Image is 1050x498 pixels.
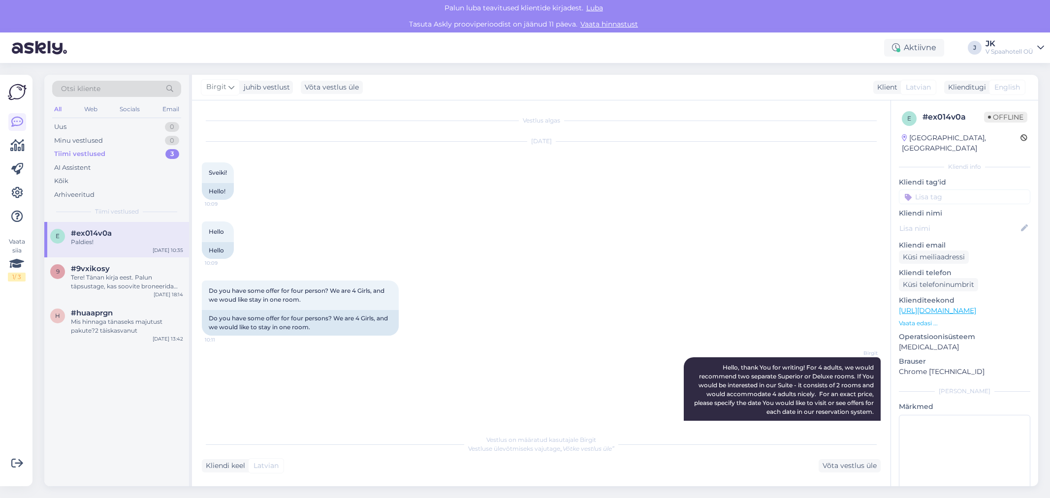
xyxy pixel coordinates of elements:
span: Latvian [906,82,931,93]
span: e [907,115,911,122]
span: #huaaprgn [71,309,113,317]
span: 10:09 [205,200,242,208]
div: All [52,103,64,116]
span: 10:09 [205,259,242,267]
div: Kliendi keel [202,461,245,471]
div: 3 [165,149,179,159]
div: Hello [202,242,234,259]
div: [GEOGRAPHIC_DATA], [GEOGRAPHIC_DATA] [902,133,1020,154]
span: English [994,82,1020,93]
p: Operatsioonisüsteem [899,332,1030,342]
p: Vaata edasi ... [899,319,1030,328]
div: Arhiveeritud [54,190,95,200]
i: „Võtke vestlus üle” [560,445,614,452]
span: Birgit [841,349,878,357]
p: Märkmed [899,402,1030,412]
div: 0 [165,136,179,146]
span: 9 [56,268,60,275]
div: # ex014v0a [923,111,984,123]
p: Kliendi nimi [899,208,1030,218]
div: JK [986,40,1033,48]
p: Klienditeekond [899,295,1030,306]
div: Küsi telefoninumbrit [899,278,978,291]
span: Luba [583,3,606,12]
div: 1 / 3 [8,273,26,281]
div: Uus [54,122,66,132]
div: Minu vestlused [54,136,103,146]
div: Klient [873,82,897,93]
p: [MEDICAL_DATA] [899,342,1030,352]
div: [DATE] 10:35 [153,247,183,254]
div: Web [82,103,99,116]
div: [PERSON_NAME] [899,387,1030,396]
span: #9vxikosy [71,264,110,273]
div: Vestlus algas [202,116,881,125]
div: Vaata siia [8,237,26,281]
span: Vestlus on määratud kasutajale Birgit [486,436,596,443]
span: h [55,312,60,319]
div: [DATE] 13:42 [153,335,183,342]
div: [DATE] 18:14 [154,291,183,298]
div: Hello! [202,183,234,200]
p: Chrome [TECHNICAL_ID] [899,367,1030,377]
span: Birgit [206,82,226,93]
div: Email [160,103,181,116]
div: Klienditugi [944,82,986,93]
span: Hello, thank You for writing! For 4 adults, we would recommend two separate Superior or Deluxe ro... [694,364,875,415]
span: Tiimi vestlused [95,207,139,216]
span: Offline [984,112,1027,123]
div: juhib vestlust [240,82,290,93]
div: Võta vestlus üle [819,459,881,472]
span: Vestluse ülevõtmiseks vajutage [468,445,614,452]
span: Sveiki! [209,169,227,176]
div: V Spaahotell OÜ [986,48,1033,56]
div: Do you have some offer for four persons? We are 4 Girls, and we would like to stay in one room. [202,310,399,336]
span: e [56,232,60,240]
a: JKV Spaahotell OÜ [986,40,1044,56]
span: Latvian [254,461,279,471]
a: [URL][DOMAIN_NAME] [899,306,976,315]
div: AI Assistent [54,163,91,173]
div: [DATE] [202,137,881,146]
p: Kliendi email [899,240,1030,250]
p: Brauser [899,356,1030,367]
div: Paldies! [71,238,183,247]
span: #ex014v0a [71,229,112,238]
div: Võta vestlus üle [301,81,363,94]
div: Mis hinnaga tänaseks majutust pakute?2 täiskasvanut [71,317,183,335]
div: Küsi meiliaadressi [899,250,969,264]
p: Kliendi tag'id [899,177,1030,187]
div: J [968,41,982,55]
span: Otsi kliente [61,84,100,94]
div: 0 [165,122,179,132]
input: Lisa tag [899,189,1030,204]
input: Lisa nimi [899,223,1019,234]
div: Aktiivne [884,39,944,57]
div: Kõik [54,176,68,186]
div: Tiimi vestlused [54,149,105,159]
div: Kliendi info [899,162,1030,171]
div: Tere! Tänan kirja eest. Palun täpsustage, kas soovite broneerida spaakeskuses olevat eraruumi, V ... [71,273,183,291]
p: Kliendi telefon [899,268,1030,278]
div: Socials [118,103,142,116]
span: Do you have some offer for four person? We are 4 Girls, and we woud like stay in one room. [209,287,386,303]
span: 10:11 [205,336,242,343]
a: Vaata hinnastust [577,20,641,29]
span: Hello [209,228,224,235]
img: Askly Logo [8,83,27,101]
